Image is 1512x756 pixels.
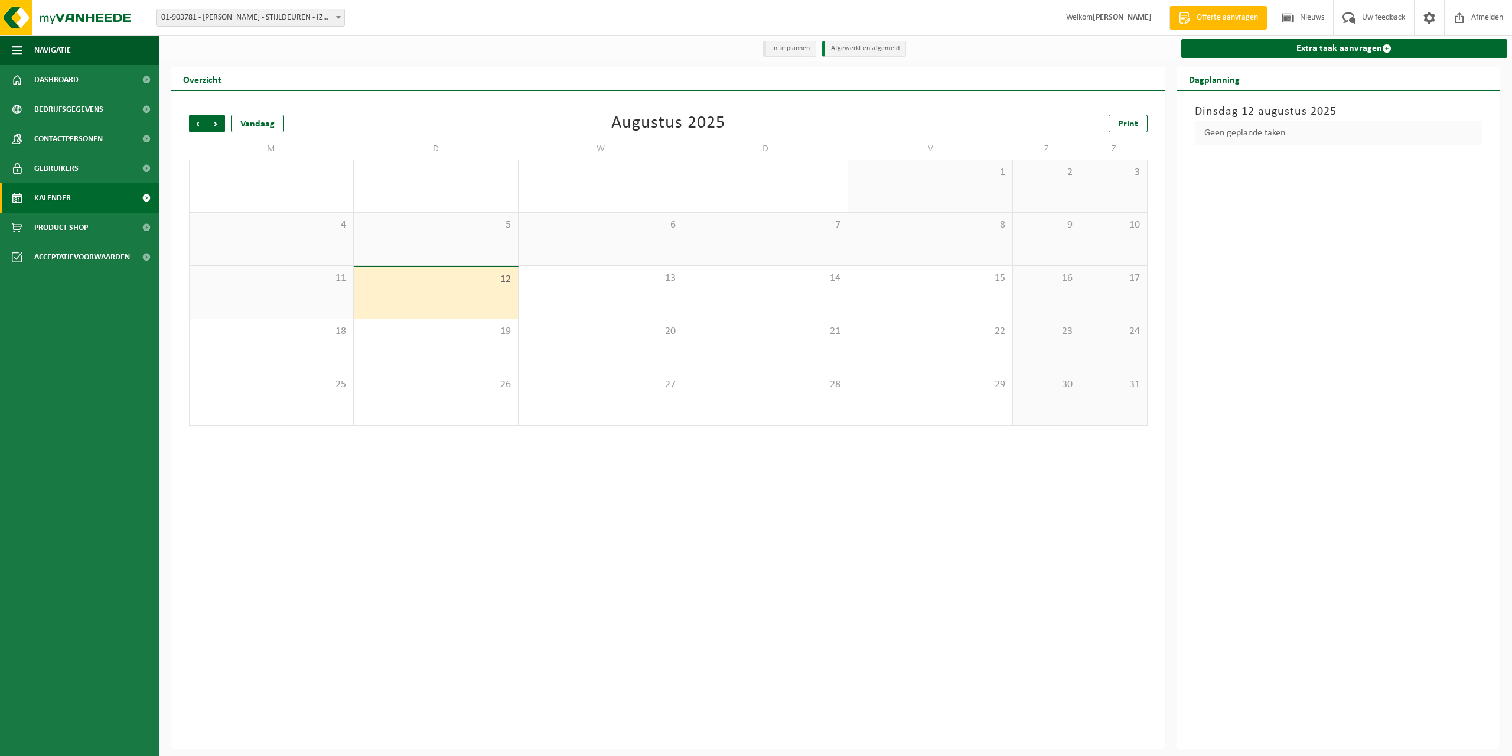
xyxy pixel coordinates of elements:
[848,138,1013,160] td: V
[519,138,683,160] td: W
[1181,39,1508,58] a: Extra taak aanvragen
[34,65,79,95] span: Dashboard
[360,325,512,338] span: 19
[1086,219,1141,232] span: 10
[207,115,225,132] span: Volgende
[763,41,816,57] li: In te plannen
[1086,166,1141,179] span: 3
[689,378,842,391] span: 28
[1086,378,1141,391] span: 31
[1109,115,1148,132] a: Print
[524,325,677,338] span: 20
[683,138,848,160] td: D
[689,272,842,285] span: 14
[34,124,103,154] span: Contactpersonen
[195,325,347,338] span: 18
[231,115,284,132] div: Vandaag
[34,95,103,124] span: Bedrijfsgegevens
[360,273,512,286] span: 12
[34,35,71,65] span: Navigatie
[524,272,677,285] span: 13
[1019,325,1074,338] span: 23
[854,166,1006,179] span: 1
[854,378,1006,391] span: 29
[189,115,207,132] span: Vorige
[1118,119,1138,129] span: Print
[34,213,88,242] span: Product Shop
[689,219,842,232] span: 7
[34,242,130,272] span: Acceptatievoorwaarden
[854,219,1006,232] span: 8
[360,378,512,391] span: 26
[1013,138,1080,160] td: Z
[1019,272,1074,285] span: 16
[34,183,71,213] span: Kalender
[360,219,512,232] span: 5
[1019,166,1074,179] span: 2
[854,325,1006,338] span: 22
[1080,138,1148,160] td: Z
[1195,121,1483,145] div: Geen geplande taken
[195,378,347,391] span: 25
[1019,219,1074,232] span: 9
[524,378,677,391] span: 27
[195,219,347,232] span: 4
[854,272,1006,285] span: 15
[171,67,233,90] h2: Overzicht
[189,138,354,160] td: M
[157,9,344,26] span: 01-903781 - PLETS DIRK - STIJLDEUREN - IZEGEM
[822,41,906,57] li: Afgewerkt en afgemeld
[611,115,725,132] div: Augustus 2025
[1086,325,1141,338] span: 24
[1194,12,1261,24] span: Offerte aanvragen
[156,9,345,27] span: 01-903781 - PLETS DIRK - STIJLDEUREN - IZEGEM
[1177,67,1252,90] h2: Dagplanning
[1086,272,1141,285] span: 17
[689,325,842,338] span: 21
[34,154,79,183] span: Gebruikers
[195,272,347,285] span: 11
[1093,13,1152,22] strong: [PERSON_NAME]
[1019,378,1074,391] span: 30
[1169,6,1267,30] a: Offerte aanvragen
[1195,103,1483,121] h3: Dinsdag 12 augustus 2025
[524,219,677,232] span: 6
[354,138,519,160] td: D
